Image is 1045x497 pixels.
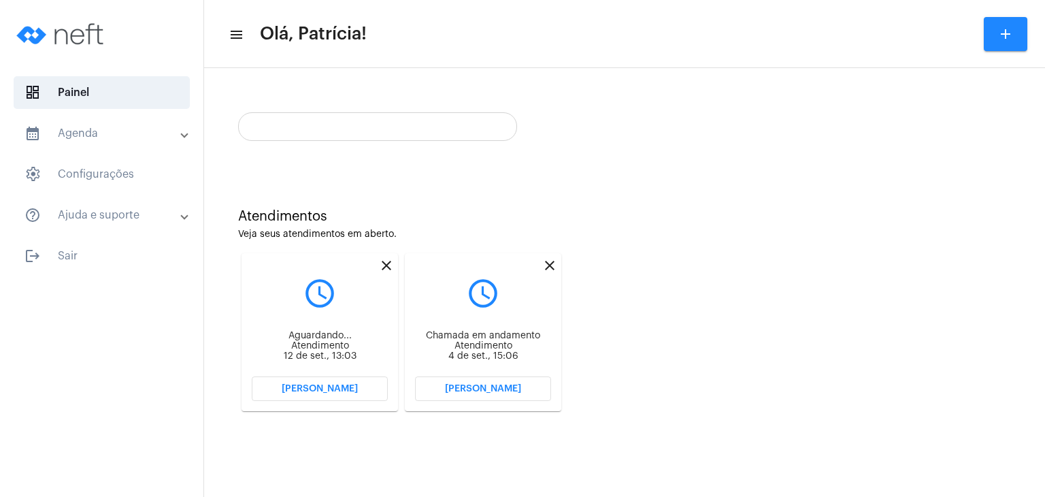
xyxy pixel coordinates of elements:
div: Atendimento [252,341,388,351]
mat-icon: add [997,26,1014,42]
mat-icon: sidenav icon [24,125,41,142]
img: logo-neft-novo-2.png [11,7,113,61]
div: Atendimentos [238,209,1011,224]
span: Sair [14,240,190,272]
mat-icon: close [542,257,558,274]
div: 12 de set., 13:03 [252,351,388,362]
span: [PERSON_NAME] [445,384,521,394]
mat-icon: sidenav icon [24,207,41,223]
mat-icon: query_builder [415,276,551,310]
button: [PERSON_NAME] [252,376,388,401]
div: 4 de set., 15:06 [415,351,551,362]
mat-panel-title: Ajuda e suporte [24,207,182,223]
div: Atendimento [415,341,551,351]
mat-icon: close [378,257,395,274]
mat-icon: sidenav icon [229,27,242,43]
mat-expansion-panel-header: sidenav iconAgenda [8,117,203,150]
span: sidenav icon [24,84,41,101]
span: sidenav icon [24,166,41,182]
div: Aguardando... [252,331,388,341]
span: Configurações [14,158,190,191]
mat-panel-title: Agenda [24,125,182,142]
span: Olá, Patrícia! [260,23,367,45]
div: Veja seus atendimentos em aberto. [238,229,1011,240]
span: [PERSON_NAME] [282,384,358,394]
mat-icon: sidenav icon [24,248,41,264]
span: Painel [14,76,190,109]
mat-expansion-panel-header: sidenav iconAjuda e suporte [8,199,203,231]
mat-icon: query_builder [252,276,388,310]
button: [PERSON_NAME] [415,376,551,401]
div: Chamada em andamento [415,331,551,341]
